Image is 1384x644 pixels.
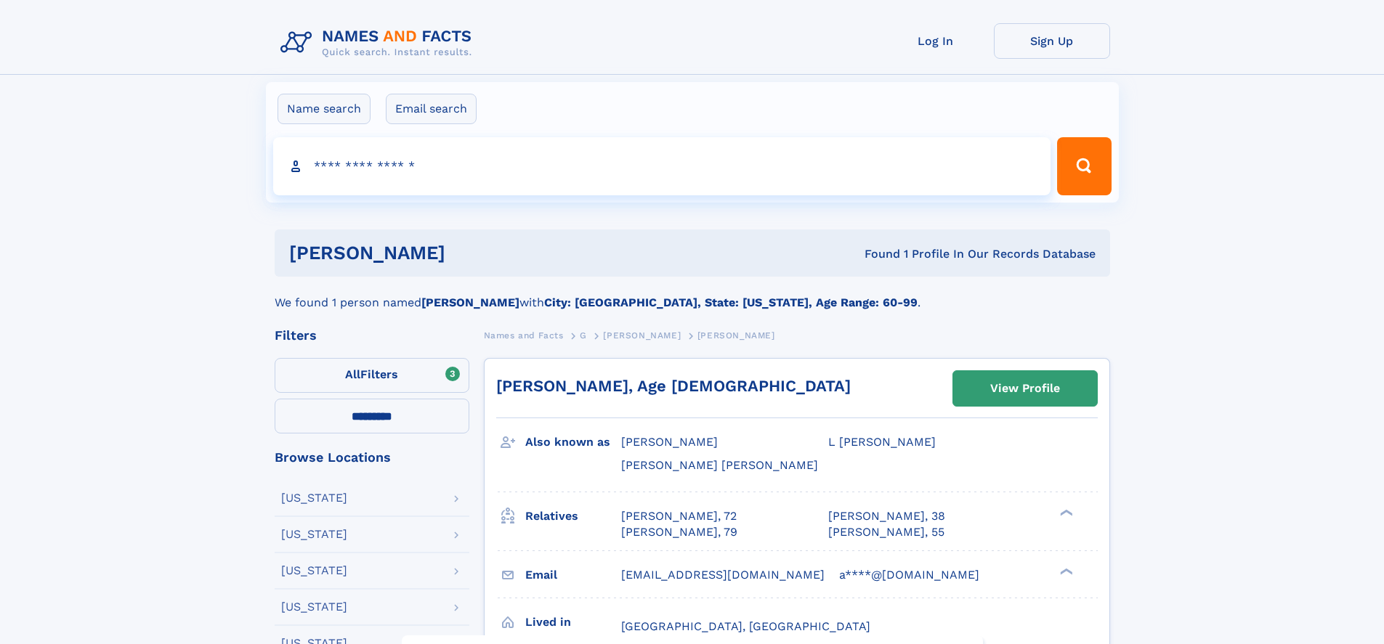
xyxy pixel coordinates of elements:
[281,492,347,504] div: [US_STATE]
[953,371,1097,406] a: View Profile
[273,137,1051,195] input: search input
[525,504,621,529] h3: Relatives
[621,458,818,472] span: [PERSON_NAME] [PERSON_NAME]
[421,295,519,309] b: [PERSON_NAME]
[621,435,718,449] span: [PERSON_NAME]
[525,563,621,587] h3: Email
[1057,137,1111,195] button: Search Button
[525,610,621,635] h3: Lived in
[275,451,469,464] div: Browse Locations
[278,94,371,124] label: Name search
[281,529,347,540] div: [US_STATE]
[655,246,1096,262] div: Found 1 Profile In Our Records Database
[544,295,918,309] b: City: [GEOGRAPHIC_DATA], State: [US_STATE], Age Range: 60-99
[828,524,944,540] a: [PERSON_NAME], 55
[275,329,469,342] div: Filters
[828,508,945,524] a: [PERSON_NAME], 38
[994,23,1110,59] a: Sign Up
[275,23,484,62] img: Logo Names and Facts
[878,23,994,59] a: Log In
[621,568,825,582] span: [EMAIL_ADDRESS][DOMAIN_NAME]
[281,565,347,576] div: [US_STATE]
[828,435,936,449] span: L [PERSON_NAME]
[580,330,587,341] span: G
[990,372,1060,405] div: View Profile
[275,277,1110,311] div: We found 1 person named with .
[386,94,477,124] label: Email search
[621,619,870,633] span: [GEOGRAPHIC_DATA], [GEOGRAPHIC_DATA]
[281,601,347,613] div: [US_STATE]
[603,326,681,344] a: [PERSON_NAME]
[621,524,737,540] a: [PERSON_NAME], 79
[484,326,564,344] a: Names and Facts
[603,330,681,341] span: [PERSON_NAME]
[525,430,621,455] h3: Also known as
[496,377,851,395] a: [PERSON_NAME], Age [DEMOGRAPHIC_DATA]
[697,330,775,341] span: [PERSON_NAME]
[345,367,360,381] span: All
[289,244,655,262] h1: [PERSON_NAME]
[1056,566,1074,576] div: ❯
[1056,508,1074,517] div: ❯
[580,326,587,344] a: G
[621,508,737,524] a: [PERSON_NAME], 72
[275,358,469,393] label: Filters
